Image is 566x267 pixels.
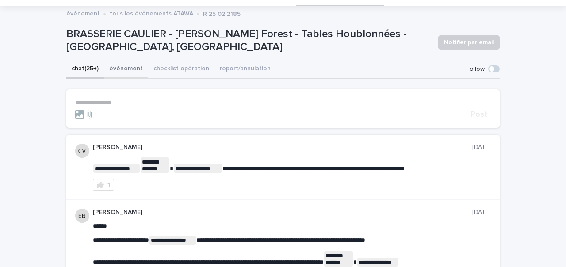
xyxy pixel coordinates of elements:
[93,144,472,151] p: [PERSON_NAME]
[467,111,491,118] button: Post
[472,144,491,151] p: [DATE]
[472,209,491,216] p: [DATE]
[444,38,494,47] span: Notifier par email
[214,60,276,79] button: report/annulation
[438,35,500,50] button: Notifier par email
[93,209,472,216] p: [PERSON_NAME]
[107,182,110,188] div: 1
[148,60,214,79] button: checklist opération
[66,28,431,53] p: BRASSERIE CAULIER - [PERSON_NAME] Forest - Tables Houblonnées - [GEOGRAPHIC_DATA], [GEOGRAPHIC_DATA]
[66,60,104,79] button: chat (25+)
[93,179,114,191] button: 1
[66,8,100,18] a: événement
[467,65,485,73] p: Follow
[104,60,148,79] button: événement
[203,8,241,18] p: R 25 02 2185
[110,8,193,18] a: tous les événements ATAWA
[470,111,487,118] span: Post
